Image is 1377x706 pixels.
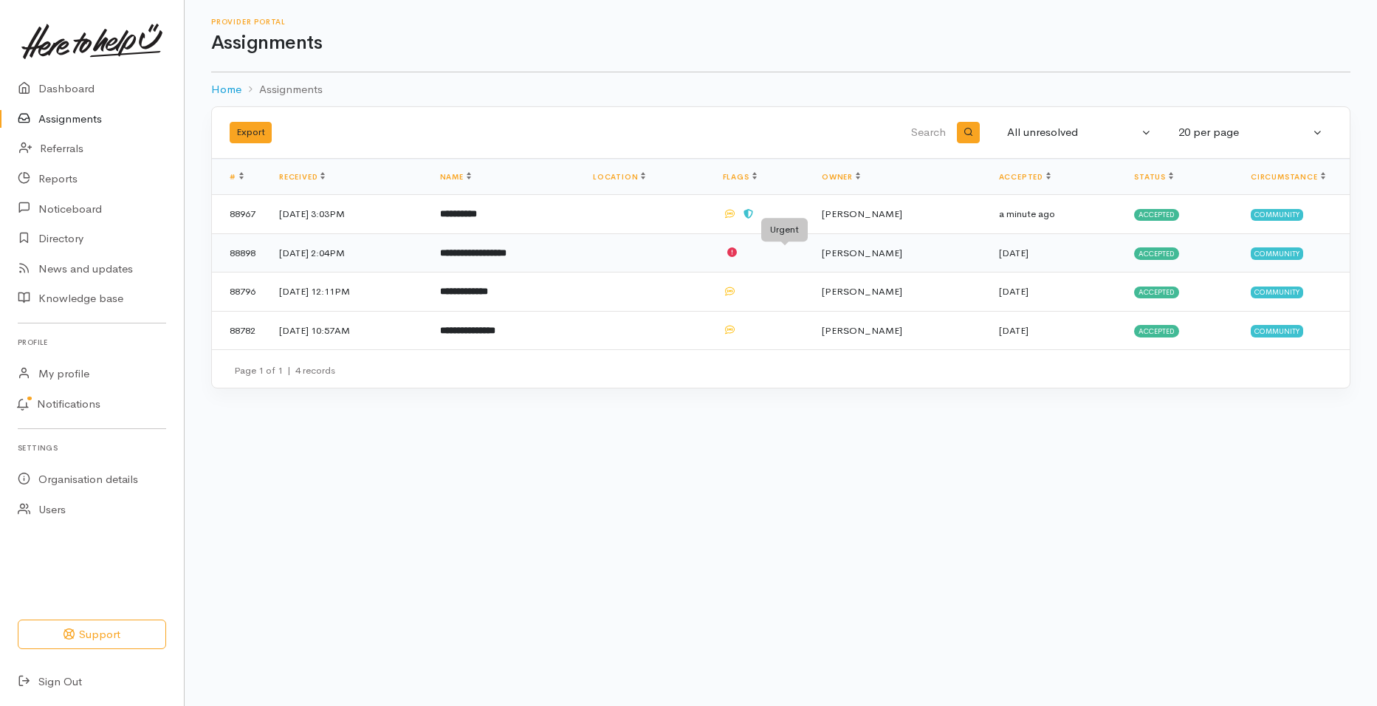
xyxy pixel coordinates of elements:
time: [DATE] [999,324,1029,337]
button: All unresolved [998,118,1161,147]
span: Community [1251,247,1303,259]
span: [PERSON_NAME] [822,247,902,259]
h6: Settings [18,438,166,458]
a: Circumstance [1251,172,1325,182]
td: [DATE] 10:57AM [267,311,428,349]
a: Received [279,172,325,182]
a: Home [211,81,241,98]
time: [DATE] [999,285,1029,298]
span: Accepted [1134,209,1179,221]
span: Community [1251,209,1303,221]
a: Accepted [999,172,1051,182]
td: [DATE] 2:04PM [267,233,428,273]
span: [PERSON_NAME] [822,208,902,220]
h1: Assignments [211,32,1350,54]
h6: Provider Portal [211,18,1350,26]
button: Support [18,620,166,650]
div: All unresolved [1007,124,1139,141]
span: Community [1251,287,1303,298]
td: 88967 [212,195,267,234]
td: 88782 [212,311,267,349]
a: Name [440,172,471,182]
button: 20 per page [1170,118,1332,147]
a: # [230,172,244,182]
span: Accepted [1134,325,1179,337]
input: Search [614,115,950,151]
time: a minute ago [999,208,1055,220]
a: Owner [822,172,860,182]
td: 88796 [212,273,267,312]
h6: Profile [18,332,166,352]
span: [PERSON_NAME] [822,285,902,298]
td: 88898 [212,233,267,273]
small: Page 1 of 1 4 records [234,364,335,377]
span: | [287,364,291,377]
button: Export [230,122,272,143]
time: [DATE] [999,247,1029,259]
td: [DATE] 12:11PM [267,273,428,312]
td: [DATE] 3:03PM [267,195,428,234]
div: 20 per page [1178,124,1310,141]
a: Flags [723,172,757,182]
span: Accepted [1134,247,1179,259]
a: Location [593,172,645,182]
span: Community [1251,325,1303,337]
span: [PERSON_NAME] [822,324,902,337]
div: Urgent [761,218,808,241]
a: Status [1134,172,1173,182]
li: Assignments [241,81,323,98]
span: Accepted [1134,287,1179,298]
nav: breadcrumb [211,72,1350,107]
